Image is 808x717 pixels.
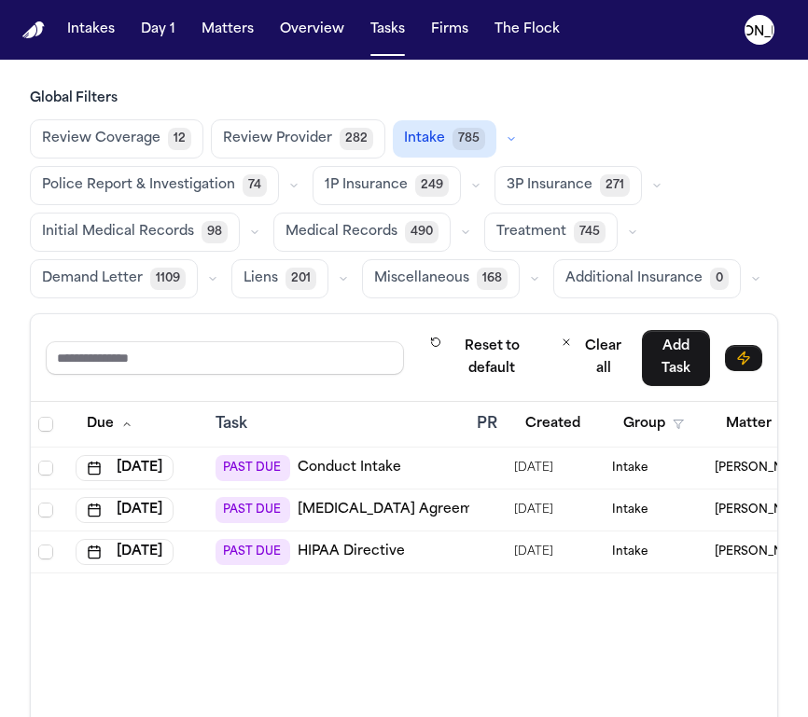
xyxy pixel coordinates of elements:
span: Intake [404,130,445,148]
span: Demand Letter [42,269,143,288]
a: Home [22,21,45,39]
button: Clear all [550,329,634,386]
button: Review Provider282 [211,119,385,159]
button: Intake785 [393,120,496,158]
button: Immediate Task [725,345,762,371]
button: Miscellaneous168 [362,259,520,298]
span: 98 [202,221,228,243]
span: Liens [244,269,278,288]
span: Police Report & Investigation [42,176,235,195]
button: 3P Insurance271 [495,166,642,205]
span: 249 [415,174,449,197]
button: Additional Insurance0 [553,259,741,298]
span: 282 [340,128,373,150]
span: Additional Insurance [565,269,703,288]
span: 271 [600,174,630,197]
button: Day 1 [133,13,183,47]
button: The Flock [487,13,567,47]
span: 12 [168,128,191,150]
span: Initial Medical Records [42,223,194,241]
button: Tasks [363,13,412,47]
span: Treatment [496,223,566,241]
span: 3P Insurance [507,176,592,195]
span: 0 [710,268,729,290]
button: Review Coverage12 [30,119,203,159]
span: 785 [453,128,485,150]
span: 74 [243,174,267,197]
button: Reset to default [419,329,542,386]
button: Firms [424,13,476,47]
img: Finch Logo [22,21,45,39]
span: 201 [286,268,316,290]
button: 1P Insurance249 [313,166,461,205]
button: Demand Letter1109 [30,259,198,298]
button: Medical Records490 [273,213,451,252]
span: 1109 [150,268,186,290]
button: Treatment745 [484,213,618,252]
button: Intakes [60,13,122,47]
span: Medical Records [286,223,397,241]
span: 1P Insurance [325,176,408,195]
button: Police Report & Investigation74 [30,166,279,205]
span: 745 [574,221,606,243]
span: 490 [405,221,439,243]
button: Initial Medical Records98 [30,213,240,252]
button: Add Task [642,330,710,386]
h3: Global Filters [30,90,778,108]
span: 168 [477,268,508,290]
button: Liens201 [231,259,328,298]
span: Miscellaneous [374,269,469,288]
span: Review Coverage [42,130,160,148]
button: Overview [272,13,352,47]
button: [DATE] [76,539,174,565]
button: Matters [194,13,261,47]
span: Review Provider [223,130,332,148]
